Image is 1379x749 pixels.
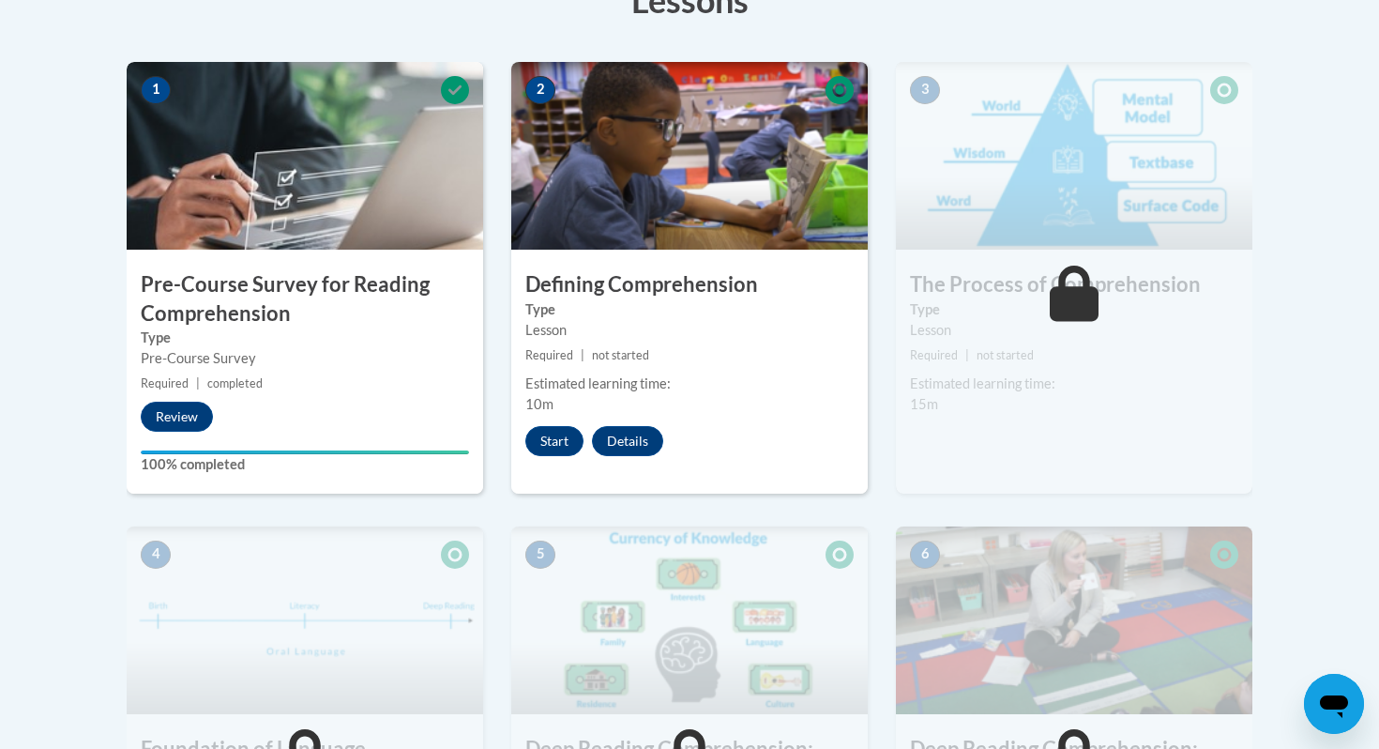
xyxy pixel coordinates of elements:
div: Pre-Course Survey [141,348,469,369]
button: Details [592,426,663,456]
img: Course Image [511,62,868,250]
h3: The Process of Comprehension [896,270,1252,299]
div: Lesson [525,320,854,341]
span: 2 [525,76,555,104]
span: 4 [141,541,171,569]
span: Required [141,376,189,390]
label: Type [141,328,469,348]
iframe: Button to launch messaging window [1304,674,1364,734]
img: Course Image [127,527,483,714]
span: 6 [910,541,940,569]
img: Course Image [127,62,483,250]
h3: Pre-Course Survey for Reading Comprehension [127,270,483,329]
div: Estimated learning time: [525,374,854,394]
label: Type [910,299,1238,320]
button: Review [141,402,213,432]
img: Course Image [896,527,1252,714]
label: 100% completed [141,454,469,475]
img: Course Image [511,527,868,714]
span: 1 [141,76,171,104]
span: Required [525,348,573,362]
span: not started [977,348,1034,362]
span: 10m [525,396,553,412]
span: not started [592,348,649,362]
span: Required [910,348,958,362]
div: Lesson [910,320,1238,341]
span: 5 [525,541,555,569]
button: Start [525,426,583,456]
div: Estimated learning time: [910,374,1238,394]
span: 3 [910,76,940,104]
span: 15m [910,396,938,412]
img: Course Image [896,62,1252,250]
label: Type [525,299,854,320]
span: | [965,348,969,362]
span: | [581,348,584,362]
h3: Defining Comprehension [511,270,868,299]
div: Your progress [141,451,469,454]
span: | [196,376,200,390]
span: completed [207,376,263,390]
